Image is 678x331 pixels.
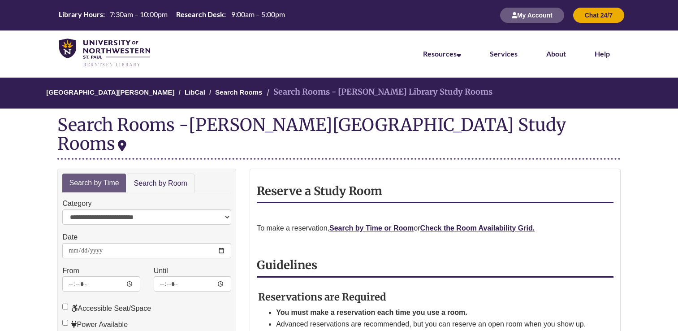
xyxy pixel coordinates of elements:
a: Search by Time or Room [329,224,414,232]
strong: Reservations are Required [258,291,386,303]
label: From [62,265,79,277]
a: Check the Room Availability Grid. [420,224,535,232]
a: Search by Room [127,174,194,194]
div: Search Rooms - [57,115,620,159]
table: Hours Today [55,9,288,20]
a: Services [490,49,518,58]
input: Accessible Seat/Space [62,304,68,309]
a: Hours Today [55,9,288,21]
th: Research Desk: [173,9,227,19]
button: My Account [500,8,564,23]
label: Until [154,265,168,277]
span: 9:00am – 5:00pm [231,10,285,18]
li: Search Rooms - [PERSON_NAME] Library Study Rooms [264,86,492,99]
label: Accessible Seat/Space [62,303,151,314]
a: Search Rooms [215,88,262,96]
a: My Account [500,11,564,19]
label: Date [62,231,78,243]
p: To make a reservation, or [257,222,613,234]
a: Chat 24/7 [573,11,624,19]
strong: You must make a reservation each time you use a room. [276,309,467,316]
a: About [546,49,566,58]
th: Library Hours: [55,9,106,19]
button: Chat 24/7 [573,8,624,23]
a: Help [595,49,610,58]
label: Category [62,198,91,209]
li: Advanced reservations are recommended, but you can reserve an open room when you show up. [276,318,592,330]
div: [PERSON_NAME][GEOGRAPHIC_DATA] Study Rooms [57,114,566,154]
nav: Breadcrumb [57,78,620,109]
strong: Reserve a Study Room [257,184,382,198]
a: Resources [423,49,461,58]
strong: Guidelines [257,258,317,272]
img: UNWSP Library Logo [59,39,150,67]
input: Power Available [62,320,68,326]
a: Search by Time [62,174,125,193]
a: LibCal [185,88,205,96]
span: 7:30am – 10:00pm [110,10,168,18]
label: Power Available [62,319,128,331]
a: [GEOGRAPHIC_DATA][PERSON_NAME] [46,88,174,96]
